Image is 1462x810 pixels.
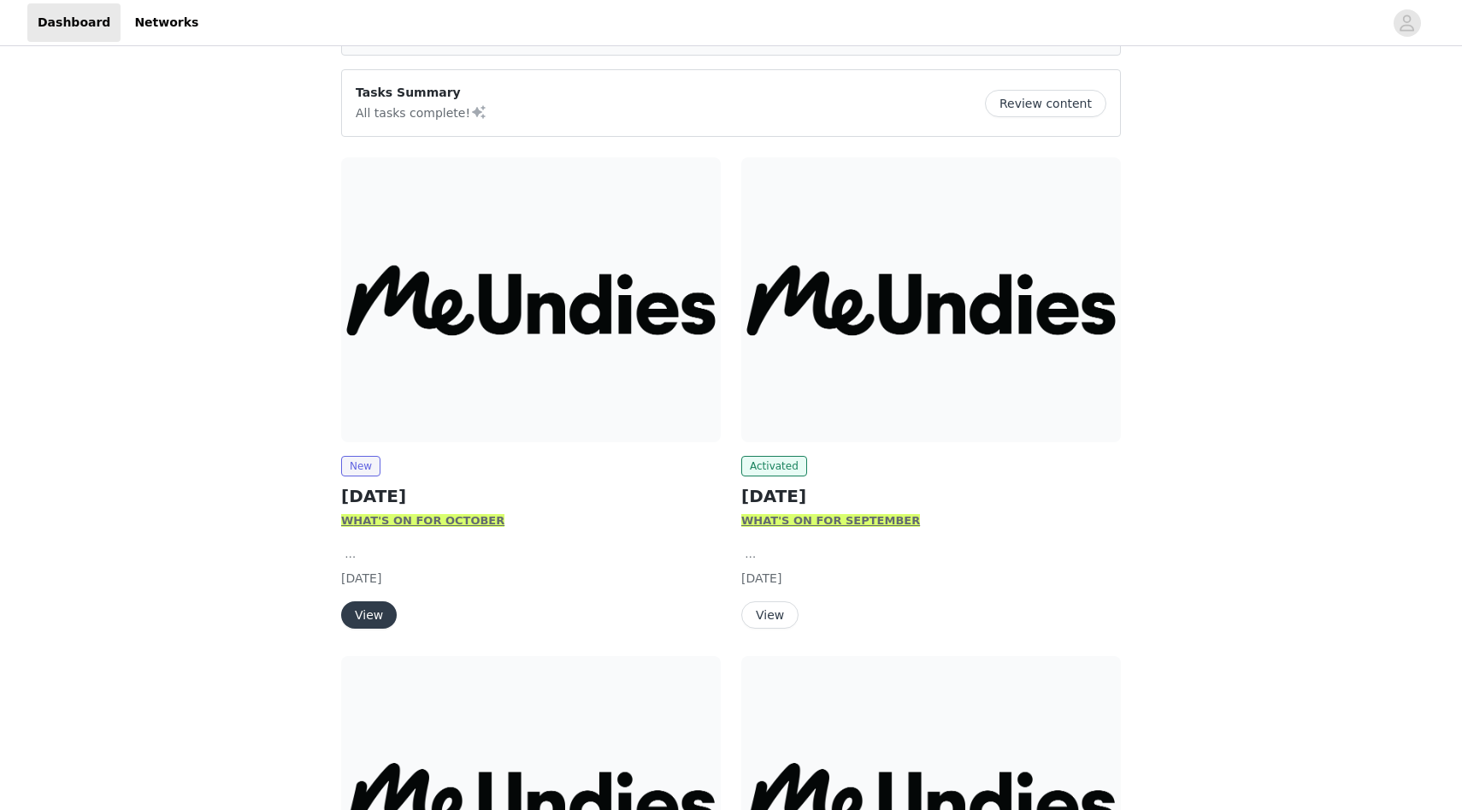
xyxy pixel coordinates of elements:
div: avatar [1399,9,1415,37]
a: Networks [124,3,209,42]
button: Review content [985,90,1106,117]
span: New [341,456,380,476]
img: MeUndies [741,157,1121,442]
img: MeUndies [341,157,721,442]
h2: [DATE] [341,483,721,509]
button: View [741,601,799,629]
strong: W [341,514,353,527]
span: [DATE] [741,571,781,585]
p: Tasks Summary [356,84,487,102]
a: Dashboard [27,3,121,42]
span: Activated [741,456,807,476]
a: View [741,609,799,622]
button: View [341,601,397,629]
strong: W [741,514,753,527]
a: View [341,609,397,622]
h2: [DATE] [741,483,1121,509]
p: All tasks complete! [356,102,487,122]
strong: HAT'S ON FOR SEPTEMBER [753,514,920,527]
strong: HAT'S ON FOR OCTOBER [353,514,504,527]
span: [DATE] [341,571,381,585]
